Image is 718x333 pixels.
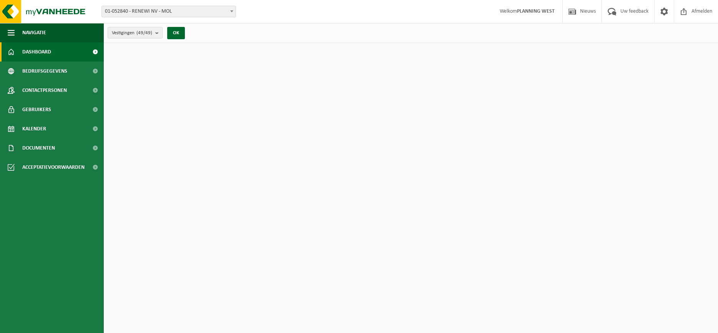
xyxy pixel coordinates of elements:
span: Gebruikers [22,100,51,119]
span: Kalender [22,119,46,138]
span: 01-052840 - RENEWI NV - MOL [101,6,236,17]
span: Navigatie [22,23,46,42]
button: Vestigingen(49/49) [108,27,163,38]
count: (49/49) [136,30,152,35]
span: 01-052840 - RENEWI NV - MOL [102,6,236,17]
span: Bedrijfsgegevens [22,62,67,81]
span: Acceptatievoorwaarden [22,158,85,177]
span: Documenten [22,138,55,158]
span: Vestigingen [112,27,152,39]
span: Contactpersonen [22,81,67,100]
span: Dashboard [22,42,51,62]
button: OK [167,27,185,39]
strong: PLANNING WEST [517,8,555,14]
